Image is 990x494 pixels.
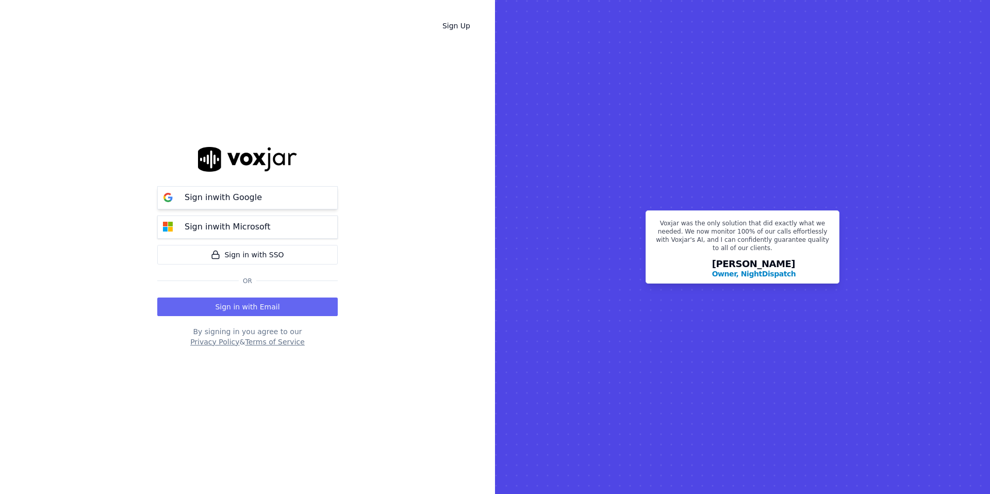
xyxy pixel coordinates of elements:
a: Sign Up [434,17,478,35]
span: Or [239,277,256,285]
button: Sign inwith Google [157,186,338,209]
p: Owner, NightDispatch [712,269,796,279]
p: Sign in with Google [185,191,262,204]
button: Privacy Policy [190,337,239,347]
img: logo [198,147,297,171]
div: [PERSON_NAME] [712,259,796,279]
a: Sign in with SSO [157,245,338,265]
img: microsoft Sign in button [158,217,178,237]
p: Voxjar was the only solution that did exactly what we needed. We now monitor 100% of our calls ef... [652,219,833,256]
img: google Sign in button [158,187,178,208]
button: Sign inwith Microsoft [157,216,338,239]
p: Sign in with Microsoft [185,221,270,233]
button: Terms of Service [245,337,304,347]
button: Sign in with Email [157,298,338,316]
div: By signing in you agree to our & [157,326,338,347]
